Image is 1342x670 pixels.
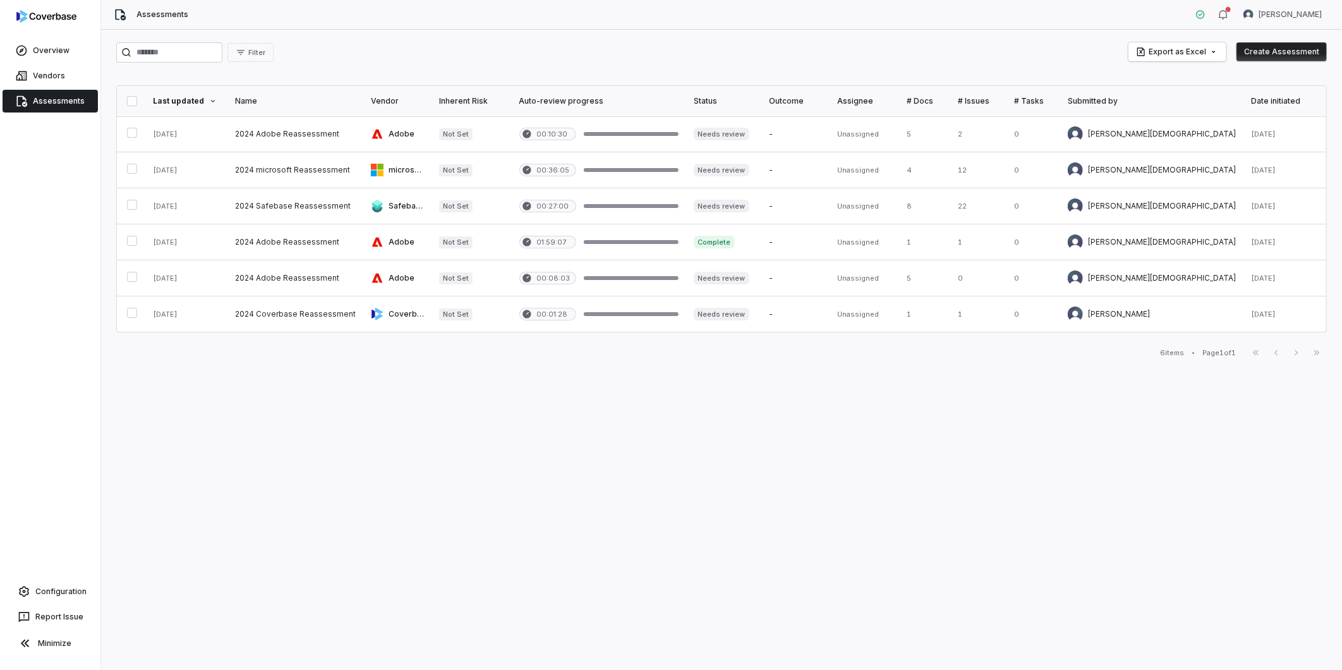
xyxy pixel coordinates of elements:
button: Export as Excel [1128,42,1226,61]
img: Brian Gay avatar [1068,162,1083,178]
img: Gregory Fennell avatar [1068,307,1083,322]
button: Michael Browne avatar[PERSON_NAME] [1236,5,1329,24]
span: Filter [248,48,265,58]
div: Date initiated [1251,96,1316,106]
a: Overview [3,39,98,62]
div: # Docs [907,96,943,106]
button: Create Assessment [1236,42,1327,61]
span: [PERSON_NAME] [1259,9,1322,20]
a: Configuration [5,580,95,603]
button: Report Issue [5,606,95,628]
a: Assessments [3,90,98,113]
div: Page 1 of 1 [1202,348,1236,358]
td: - [761,224,830,260]
span: Assessments [136,9,188,20]
div: Submitted by [1068,96,1236,106]
div: Status [694,96,753,106]
div: Inherent Risk [439,96,504,106]
div: • [1192,348,1195,357]
img: Brian Gay avatar [1068,126,1083,142]
td: - [761,188,830,224]
div: # Issues [958,96,999,106]
img: logo-D7KZi-bG.svg [16,10,76,23]
button: Minimize [5,631,95,656]
td: - [761,116,830,152]
div: Name [235,96,356,106]
div: Vendor [371,96,424,106]
td: - [761,152,830,188]
div: # Tasks [1014,96,1053,106]
div: Assignee [837,96,892,106]
div: Last updated [153,96,220,106]
div: 6 items [1160,348,1184,358]
a: Vendors [3,64,98,87]
button: Filter [227,43,274,62]
img: Brian Gay avatar [1068,271,1083,286]
img: Brian Gay avatar [1068,198,1083,214]
td: - [761,260,830,296]
img: Brian Gay avatar [1068,234,1083,250]
img: Michael Browne avatar [1243,9,1254,20]
td: - [761,296,830,332]
div: Outcome [769,96,822,106]
div: Auto-review progress [519,96,679,106]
